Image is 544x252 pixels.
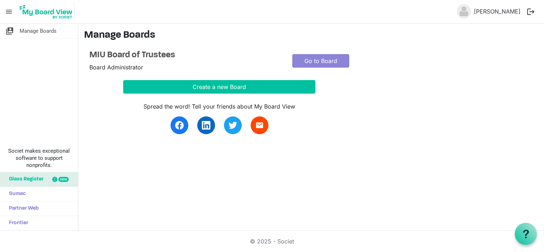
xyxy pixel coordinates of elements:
span: Sumac [5,187,26,201]
button: logout [523,4,538,19]
span: Partner Web [5,201,39,216]
a: [PERSON_NAME] [471,4,523,19]
img: linkedin.svg [202,121,210,130]
div: Spread the word! Tell your friends about My Board View [123,102,315,111]
span: Societ makes exceptional software to support nonprofits. [3,147,75,169]
span: Manage Boards [20,24,57,38]
img: twitter.svg [229,121,237,130]
h3: Manage Boards [84,30,538,42]
a: MIU Board of Trustees [89,50,282,61]
span: Frontier [5,216,28,230]
img: My Board View Logo [17,3,75,21]
a: email [251,116,268,134]
a: © 2025 - Societ [250,238,294,245]
span: email [255,121,264,130]
img: no-profile-picture.svg [457,4,471,19]
span: menu [2,5,16,19]
span: Board Administrator [89,64,143,71]
a: Go to Board [292,54,349,68]
img: facebook.svg [175,121,184,130]
button: Create a new Board [123,80,315,94]
div: new [58,177,69,182]
span: switch_account [5,24,14,38]
a: My Board View Logo [17,3,78,21]
span: Glass Register [5,172,43,187]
